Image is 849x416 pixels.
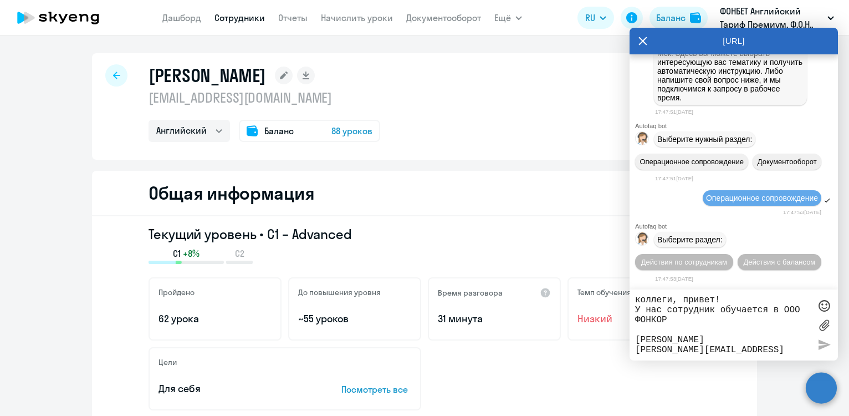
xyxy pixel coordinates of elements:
[264,124,294,138] span: Баланс
[235,247,244,260] span: C2
[720,4,823,31] p: ФОНБЕТ Английский Тариф Премиум, Ф.О.Н., ООО
[636,232,649,248] img: bot avatar
[162,12,201,23] a: Дашборд
[635,254,733,270] button: Действия по сотрудникам
[690,12,701,23] img: balance
[640,158,744,166] span: Операционное сопровождение
[656,11,686,24] div: Баланс
[577,7,614,29] button: RU
[635,123,838,129] div: Autofaq bot
[149,225,700,243] h3: Текущий уровень • C1 – Advanced
[641,258,727,266] span: Действия по сотрудникам
[321,12,393,23] a: Начислить уроки
[657,40,805,102] span: Мы на связи по будням с 9 до 18 ч по Мск. Здесь вы можете выбрать интересующую вас тематику и пол...
[183,247,200,260] span: +8%
[635,154,748,170] button: Операционное сопровождение
[173,247,181,260] span: C1
[743,258,815,266] span: Действия с балансом
[158,357,177,367] h5: Цели
[149,182,314,204] h2: Общая информация
[714,4,840,31] button: ФОНБЕТ Английский Тариф Премиум, Ф.О.Н., ООО
[585,11,595,24] span: RU
[158,382,307,396] p: Для себя
[149,64,266,87] h1: [PERSON_NAME]
[331,124,372,138] span: 88 уроков
[406,12,481,23] a: Документооборот
[657,135,752,144] span: Выберите нужный раздел:
[158,312,272,326] p: 62 урока
[158,287,195,297] h5: Пройдено
[753,154,821,170] button: Документооборот
[636,132,649,148] img: bot avatar
[649,7,708,29] button: Балансbalance
[655,175,693,181] time: 17:47:51[DATE]
[438,288,503,298] h5: Время разговора
[298,287,381,297] h5: До повышения уровня
[758,158,817,166] span: Документооборот
[149,89,380,106] p: [EMAIL_ADDRESS][DOMAIN_NAME]
[341,383,411,396] p: Посмотреть все
[655,109,693,115] time: 17:47:51[DATE]
[738,254,821,270] button: Действия с балансом
[438,312,551,326] p: 31 минута
[706,194,818,202] span: Операционное сопровождение
[657,235,723,244] span: Выберите раздел:
[635,223,838,230] div: Autofaq bot
[214,12,265,23] a: Сотрудники
[577,312,691,326] span: Низкий
[298,312,411,326] p: ~55 уроков
[278,12,308,23] a: Отчеты
[816,317,832,333] label: Лимит 10 файлов
[783,209,821,215] time: 17:47:53[DATE]
[655,276,693,282] time: 17:47:53[DATE]
[494,7,522,29] button: Ещё
[577,287,631,297] h5: Темп обучения
[494,11,511,24] span: Ещё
